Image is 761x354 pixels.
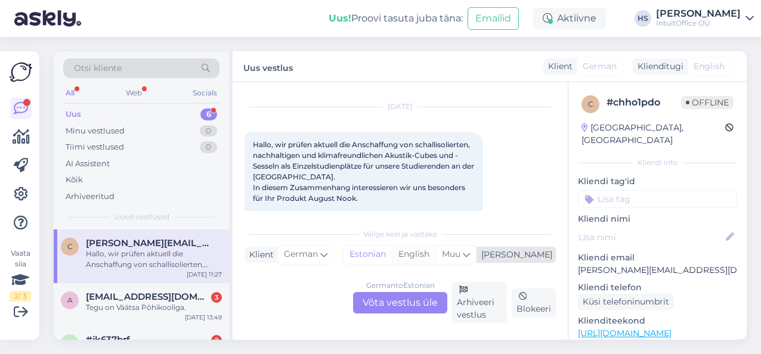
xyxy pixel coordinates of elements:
div: Arhiveeritud [66,191,115,203]
p: [PERSON_NAME][EMAIL_ADDRESS][DOMAIN_NAME] [578,264,737,277]
div: Arhiveeri vestlus [452,282,507,323]
div: [DATE] 13:49 [185,313,222,322]
p: Kliendi email [578,251,737,264]
span: Uued vestlused [114,212,169,222]
div: German to Estonian [366,280,435,291]
div: Minu vestlused [66,125,125,137]
input: Lisa nimi [579,231,723,244]
div: Kõik [66,174,83,186]
span: English [694,60,725,73]
span: Offline [681,96,734,109]
div: [GEOGRAPHIC_DATA], [GEOGRAPHIC_DATA] [581,122,725,147]
div: 2 [211,335,222,346]
div: Küsi telefoninumbrit [578,294,674,310]
p: Kliendi tag'id [578,175,737,188]
div: 0 [200,125,217,137]
div: [DATE] [245,101,556,112]
span: c [588,100,593,108]
div: 0 [200,141,217,153]
a: [PERSON_NAME]IntuitOffice OÜ [656,9,754,28]
span: a [67,296,73,305]
div: Aktiivne [533,8,606,29]
span: German [284,248,318,261]
img: Askly Logo [10,61,32,83]
span: German [583,60,617,73]
span: j [68,339,72,347]
div: 2 / 3 [10,291,31,302]
div: Web [123,85,144,101]
div: Hallo, wir prüfen aktuell die Anschaffung von schallisolierten, nachhaltigen und klimafreundliche... [86,249,222,270]
div: Vaata siia [10,248,31,302]
div: Valige keel ja vastake [245,229,556,240]
div: [DATE] 11:27 [187,270,222,279]
div: Proovi tasuta juba täna: [329,11,463,26]
span: c [67,242,73,251]
span: Muu [442,249,460,259]
p: Klienditeekond [578,315,737,327]
div: 6 [200,108,217,120]
div: [PERSON_NAME] [656,9,741,18]
div: Uus [66,108,81,120]
div: Tiimi vestlused [66,141,124,153]
div: Klienditugi [633,60,683,73]
div: # chho1pdo [607,95,681,110]
div: IntuitOffice OÜ [656,18,741,28]
span: carolin.keller@hwg-lu.de [86,238,210,249]
div: Klient [543,60,573,73]
div: [PERSON_NAME] [477,249,552,261]
div: Blokeeri [512,288,556,317]
div: All [63,85,77,101]
a: [URL][DOMAIN_NAME] [578,328,672,339]
div: English [392,246,435,263]
span: #jk637brf [86,334,130,345]
div: HS [635,10,651,27]
p: Kliendi telefon [578,281,737,294]
div: Klient [245,249,274,261]
div: Võta vestlus üle [353,292,447,313]
span: Otsi kliente [74,62,122,74]
div: Kliendi info [578,157,737,168]
div: Socials [190,85,219,101]
div: AI Assistent [66,158,110,170]
div: Tegu on Väätsa Põhikooliga. [86,302,222,313]
button: Emailid [468,7,519,30]
label: Uus vestlus [243,58,293,74]
div: Estonian [344,246,392,263]
input: Lisa tag [578,190,737,208]
span: anneli.mand@vaatsapk.ee [86,291,210,302]
b: Uus! [329,13,351,24]
div: 3 [211,292,222,303]
p: Kliendi nimi [578,213,737,225]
